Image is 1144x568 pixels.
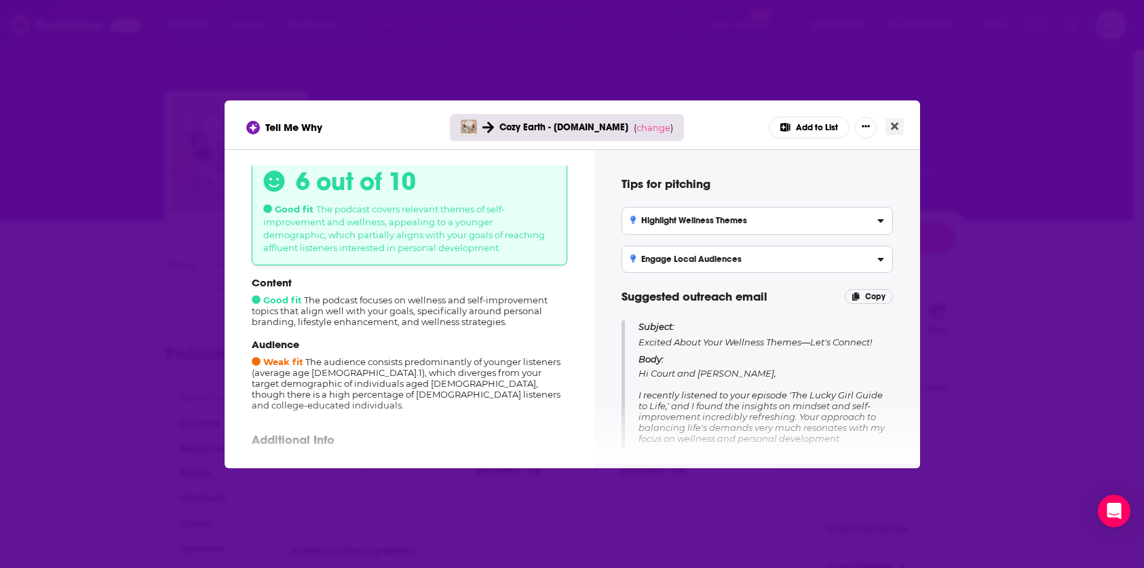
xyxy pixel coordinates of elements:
span: change [636,122,670,133]
span: Weak fit [252,356,303,367]
span: Good fit [263,204,313,214]
h3: Engage Local Audiences [630,254,742,264]
div: Open Intercom Messenger [1098,495,1130,527]
span: The podcast covers relevant themes of self-improvement and wellness, appealing to a younger demog... [263,204,545,253]
span: Subject: [638,320,674,333]
span: ( ) [634,122,673,133]
div: The audience consists predominantly of younger listeners (average age [DEMOGRAPHIC_DATA].1), whic... [252,338,567,411]
button: Add to List [769,117,850,138]
img: You Can Do Both [461,119,477,136]
button: Show More Button [855,117,877,138]
button: Close [885,118,904,135]
p: Content [252,276,567,289]
h4: Tips for pitching [622,176,893,191]
p: Excited About Your Wellness Themes—Let's Connect! [638,320,893,348]
div: The podcast focuses on wellness and self-improvement topics that align well with your goals, spec... [252,276,567,327]
span: Cozy Earth - [DOMAIN_NAME] [499,121,628,133]
h3: Highlight Wellness Themes [630,216,748,225]
img: tell me why sparkle [248,123,258,132]
span: Copy [865,292,885,301]
span: Tell Me Why [265,121,322,134]
span: Suggested outreach email [622,289,767,304]
span: Good fit [252,295,302,305]
span: Body: [638,354,664,364]
p: Additional Info [252,432,567,447]
p: Audience [252,338,567,351]
h3: 6 out of 10 [296,166,416,197]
